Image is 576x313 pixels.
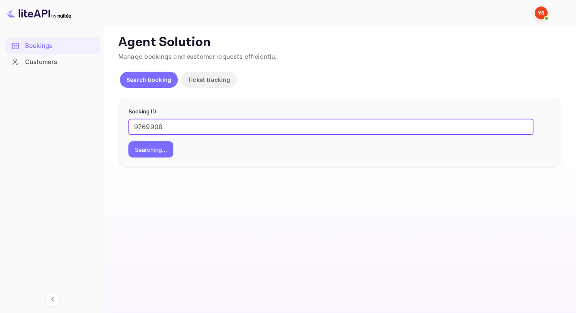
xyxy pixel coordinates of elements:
img: LiteAPI logo [6,6,71,19]
div: Bookings [5,38,100,54]
a: Bookings [5,38,100,53]
p: Ticket tracking [188,75,230,84]
span: Manage bookings and customer requests efficiently. [118,53,277,61]
p: Agent Solution [118,34,561,51]
button: Searching... [128,141,173,158]
div: Customers [5,54,100,70]
p: Booking ID [128,108,551,116]
div: Customers [25,57,96,67]
button: Collapse navigation [45,292,60,307]
input: Enter Booking ID (e.g., 63782194) [128,119,533,135]
p: Search booking [126,75,171,84]
a: Customers [5,54,100,69]
div: Bookings [25,41,96,51]
img: Yandex Support [535,6,548,19]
